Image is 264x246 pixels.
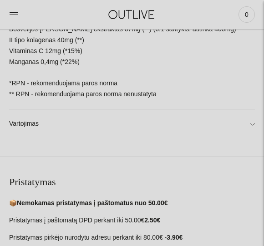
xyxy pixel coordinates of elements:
a: Vartojimas [9,109,255,138]
span: 0 [240,8,253,21]
strong: Nemokamas pristatymas į paštomatus nuo 50.00€ [17,199,168,207]
strong: 2.50€ [144,216,160,224]
img: OUTLIVE [98,5,166,24]
p: Pristatymas pirkėjo nurodytu adresu perkant iki 80.00€ - [9,232,255,243]
strong: 3.90€ [167,234,183,241]
a: 0 [239,5,255,25]
h2: Pristatymas [9,175,255,189]
p: 📦 [9,198,255,209]
p: Pristatymas į paštomatą DPD perkant iki 50.00€ [9,215,255,226]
